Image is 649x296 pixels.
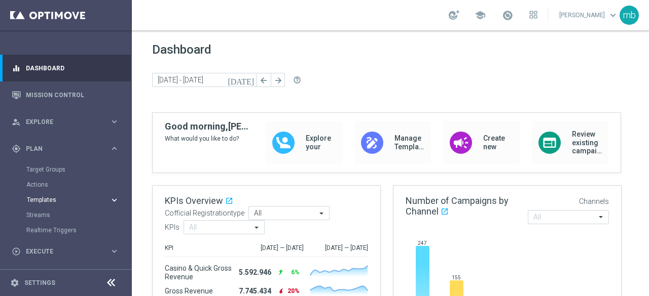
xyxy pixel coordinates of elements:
div: Templates [27,197,110,203]
button: Templates keyboard_arrow_right [26,196,120,204]
a: Streams [26,211,105,219]
div: Plan [12,144,110,153]
i: keyboard_arrow_right [110,246,119,256]
div: Actions [26,177,131,192]
span: keyboard_arrow_down [607,10,619,21]
button: equalizer Dashboard [11,64,120,72]
span: Execute [26,248,110,255]
div: Streams [26,207,131,223]
div: Realtime Triggers [26,223,131,238]
a: Target Groups [26,165,105,174]
div: Explore [12,117,110,126]
a: Realtime Triggers [26,226,105,234]
a: [PERSON_NAME]keyboard_arrow_down [558,8,620,23]
i: keyboard_arrow_right [110,117,119,126]
i: gps_fixed [12,144,21,153]
button: person_search Explore keyboard_arrow_right [11,118,120,126]
button: gps_fixed Plan keyboard_arrow_right [11,145,120,153]
span: Templates [27,197,99,203]
div: Mission Control [12,81,119,108]
div: mb [620,6,639,25]
a: Dashboard [26,55,119,81]
a: Actions [26,181,105,189]
span: school [475,10,486,21]
i: play_circle_outline [12,247,21,256]
a: Settings [24,280,55,286]
span: Plan [26,146,110,152]
i: keyboard_arrow_right [110,195,119,205]
div: Dashboard [12,55,119,81]
i: equalizer [12,64,21,73]
i: person_search [12,117,21,126]
button: Mission Control [11,91,120,99]
i: keyboard_arrow_right [110,144,119,153]
div: Templates [26,192,131,207]
i: settings [10,278,19,287]
span: Explore [26,119,110,125]
div: Execute [12,247,110,256]
a: Mission Control [26,81,119,108]
button: play_circle_outline Execute keyboard_arrow_right [11,247,120,256]
div: Target Groups [26,162,131,177]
